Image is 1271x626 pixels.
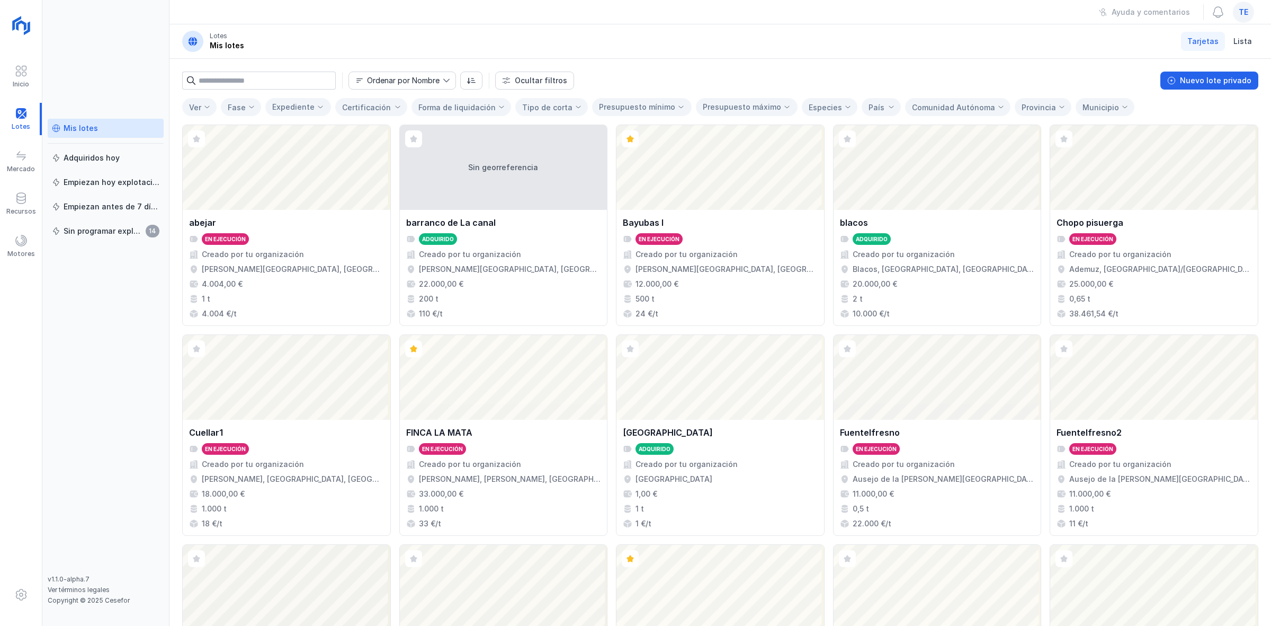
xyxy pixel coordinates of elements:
div: Fuentelfresno2 [1057,426,1122,439]
div: En ejecución [856,445,897,453]
span: Lista [1233,36,1252,47]
div: Sin georreferencia [400,125,607,210]
a: Sin programar explotación14 [48,222,164,241]
div: Empiezan antes de 7 días [64,201,159,212]
div: 110 €/t [419,308,443,319]
div: [PERSON_NAME], [PERSON_NAME], [GEOGRAPHIC_DATA], [GEOGRAPHIC_DATA] [419,474,601,484]
div: Certificación [342,103,391,112]
div: 11.000,00 € [1069,489,1111,499]
div: 33.000,00 € [419,489,463,499]
div: Presupuesto máximo [703,102,781,112]
div: 4.004,00 € [202,279,243,289]
div: [PERSON_NAME][GEOGRAPHIC_DATA], [GEOGRAPHIC_DATA], [GEOGRAPHIC_DATA] [202,264,384,275]
div: Creado por tu organización [419,249,521,260]
div: Bayubas I [623,216,664,229]
span: 14 [146,225,159,237]
a: Adquiridos hoy [48,148,164,167]
div: Creado por tu organización [853,249,955,260]
div: En ejecución [205,235,246,243]
div: Fuentelfresno [840,426,900,439]
div: Creado por tu organización [202,249,304,260]
div: 1.000 t [202,504,227,514]
div: 22.000 €/t [853,518,891,529]
div: Ver [189,103,201,112]
div: Chopo pisuerga [1057,216,1123,229]
div: 1 t [202,294,210,304]
div: Ordenar por Nombre [367,77,440,84]
a: Cuellar1En ejecuciónCreado por tu organización[PERSON_NAME], [GEOGRAPHIC_DATA], [GEOGRAPHIC_DATA]... [182,334,391,536]
div: 24 €/t [635,308,658,319]
div: Ocultar filtros [515,75,567,86]
span: Tarjetas [1187,36,1219,47]
span: Seleccionar [862,99,888,116]
div: 0,65 t [1069,294,1090,304]
a: Bayubas IEn ejecuciónCreado por tu organización[PERSON_NAME][GEOGRAPHIC_DATA], [GEOGRAPHIC_DATA],... [616,125,825,326]
div: 22.000,00 € [419,279,463,289]
div: 2 t [853,294,863,304]
div: Mis lotes [210,40,244,51]
div: Nuevo lote privado [1180,75,1251,86]
div: Adquirido [422,235,454,243]
div: 33 €/t [419,518,441,529]
div: Creado por tu organización [635,249,738,260]
a: Lista [1227,32,1258,51]
a: Ver términos legales [48,586,110,594]
div: Presupuesto mínimo [599,102,675,112]
div: 12.000,00 € [635,279,678,289]
div: Forma de liquidación [418,103,496,112]
div: 1 €/t [635,518,651,529]
div: Comunidad Autónoma [912,103,995,112]
button: Ayuda y comentarios [1092,3,1197,21]
div: 1,00 € [635,489,657,499]
a: [GEOGRAPHIC_DATA]AdquiridoCreado por tu organización[GEOGRAPHIC_DATA]1,00 €1 t1 €/t [616,334,825,536]
div: Adquirido [856,235,888,243]
div: [PERSON_NAME][GEOGRAPHIC_DATA], [GEOGRAPHIC_DATA], [GEOGRAPHIC_DATA] [635,264,818,275]
div: [GEOGRAPHIC_DATA] [635,474,712,484]
div: Blacos, [GEOGRAPHIC_DATA], [GEOGRAPHIC_DATA], [GEOGRAPHIC_DATA] [853,264,1035,275]
div: 11 €/t [1069,518,1088,529]
img: logoRight.svg [8,12,34,39]
div: Ausejo de la [PERSON_NAME][GEOGRAPHIC_DATA], [GEOGRAPHIC_DATA], [GEOGRAPHIC_DATA] [853,474,1035,484]
div: FINCA LA MATA [406,426,472,439]
a: Tarjetas [1181,32,1225,51]
a: FuentelfresnoEn ejecuciónCreado por tu organizaciónAusejo de la [PERSON_NAME][GEOGRAPHIC_DATA], [... [833,334,1042,536]
span: Seleccionar [336,99,394,116]
div: Creado por tu organización [1069,249,1171,260]
div: 500 t [635,294,655,304]
div: 11.000,00 € [853,489,894,499]
span: Nombre [349,72,443,89]
div: 200 t [419,294,438,304]
a: Empiezan antes de 7 días [48,197,164,216]
div: [GEOGRAPHIC_DATA] [623,426,713,439]
a: abejarEn ejecuciónCreado por tu organización[PERSON_NAME][GEOGRAPHIC_DATA], [GEOGRAPHIC_DATA], [G... [182,125,391,326]
span: te [1239,7,1248,17]
div: abejar [189,216,216,229]
div: Ayuda y comentarios [1112,7,1190,17]
div: 0,5 t [853,504,869,514]
div: Inicio [13,80,29,89]
div: En ejecución [639,235,679,243]
div: Lotes [210,32,227,40]
div: Tipo de corta [522,103,572,112]
div: Creado por tu organización [419,459,521,470]
button: Ocultar filtros [495,72,574,90]
div: [PERSON_NAME], [GEOGRAPHIC_DATA], [GEOGRAPHIC_DATA], [GEOGRAPHIC_DATA] [202,474,384,484]
div: Creado por tu organización [635,459,738,470]
a: Chopo pisuergaEn ejecuciónCreado por tu organizaciónAdemuz, [GEOGRAPHIC_DATA]/[GEOGRAPHIC_DATA], ... [1050,125,1258,326]
div: Municipio [1082,103,1119,112]
div: barranco de La canal [406,216,496,229]
div: [PERSON_NAME][GEOGRAPHIC_DATA], [GEOGRAPHIC_DATA], [GEOGRAPHIC_DATA], [GEOGRAPHIC_DATA], [GEOGRAP... [419,264,601,275]
div: 38.461,54 €/t [1069,308,1118,319]
div: Provincia [1022,103,1056,112]
div: v1.1.0-alpha.7 [48,575,164,584]
div: 18.000,00 € [202,489,245,499]
div: País [869,103,884,112]
div: Fase [228,103,246,112]
div: Recursos [6,207,36,216]
div: En ejecución [422,445,463,453]
div: Creado por tu organización [1069,459,1171,470]
div: En ejecución [1072,235,1113,243]
div: 4.004 €/t [202,308,237,319]
div: Sin programar explotación [64,226,142,236]
div: blacos [840,216,868,229]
